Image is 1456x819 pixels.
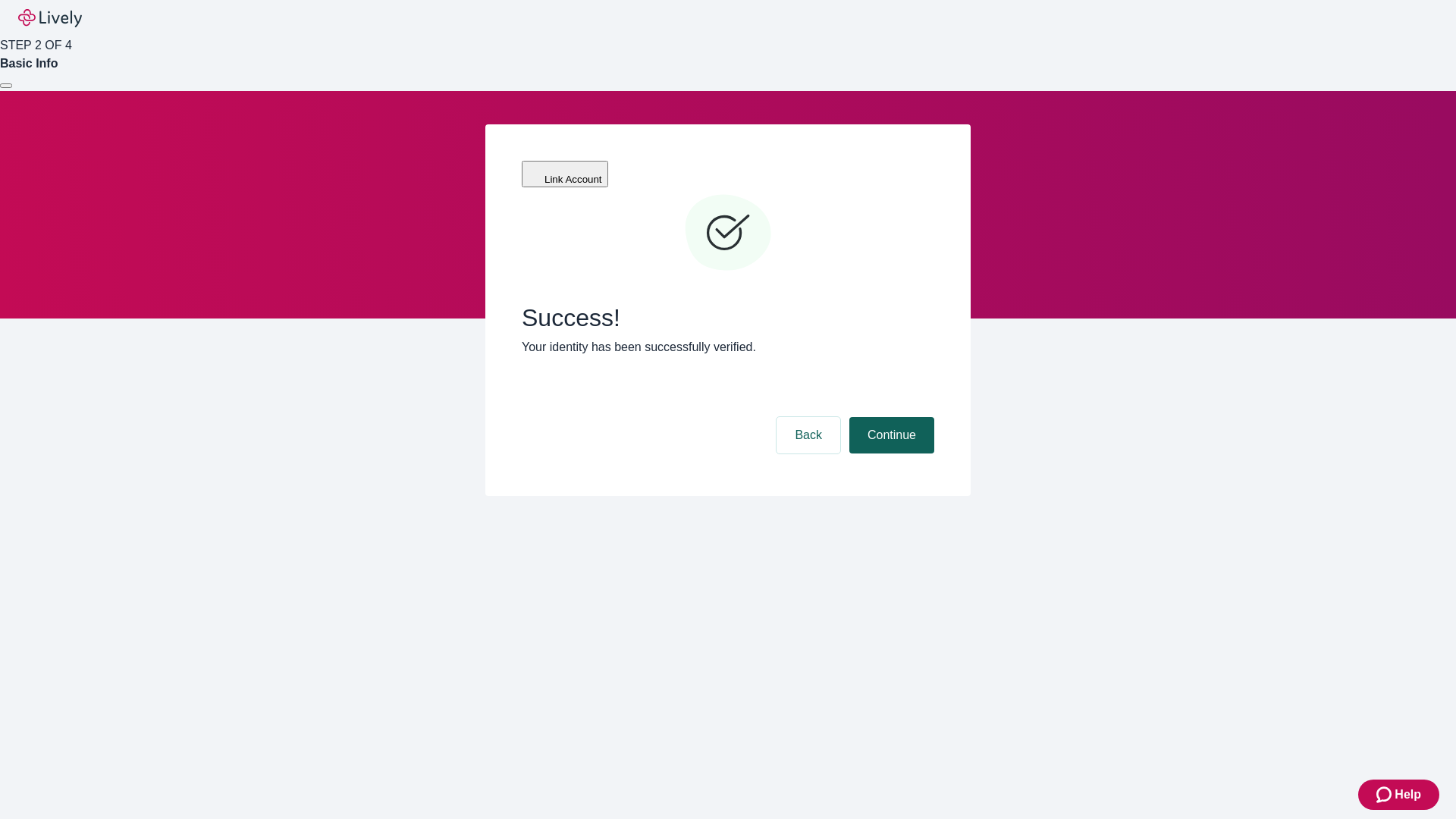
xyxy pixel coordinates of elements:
button: Back [777,417,840,453]
button: Link Account [522,161,608,187]
img: Lively [18,9,82,27]
button: Zendesk support iconHelp [1358,780,1439,810]
p: Your identity has been successfully verified. [522,338,934,356]
button: Continue [849,417,934,453]
span: Help [1395,786,1421,804]
svg: Zendesk support icon [1376,786,1395,804]
span: Success! [522,303,934,332]
svg: Checkmark icon [682,188,773,279]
